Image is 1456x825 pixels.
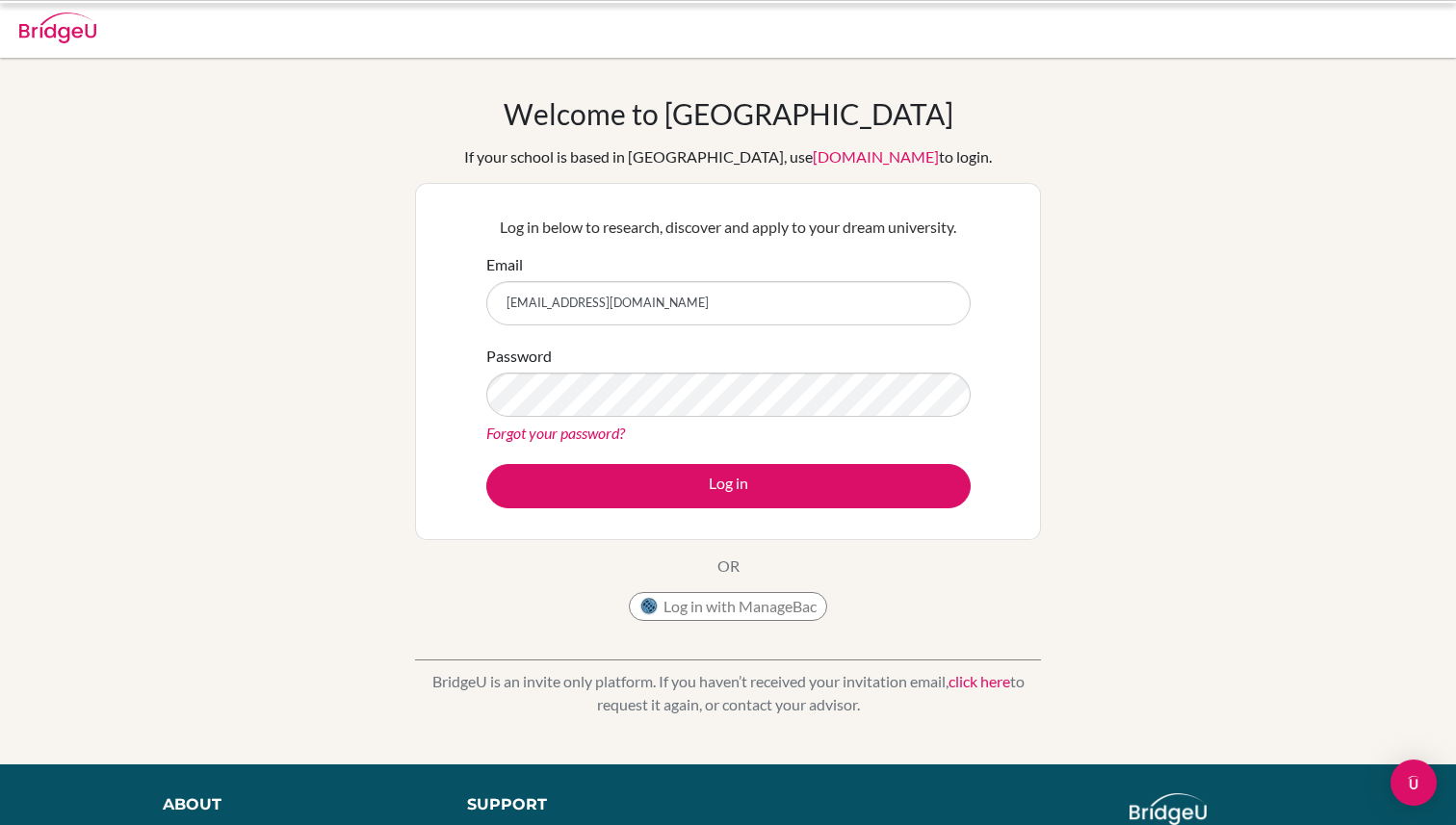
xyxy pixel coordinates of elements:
[486,253,523,276] label: Email
[486,216,971,239] p: Log in below to research, discover and apply to your dream university.
[813,147,939,166] a: [DOMAIN_NAME]
[163,793,424,816] div: About
[1130,793,1208,825] img: logo_white@2x-f4f0deed5e89b7ecb1c2cc34c3e3d731f90f0f143d5ea2071677605dd97b5244.png
[717,554,740,578] p: OR
[464,145,992,168] div: If your school is based in [GEOGRAPHIC_DATA], use to login.
[415,670,1041,716] p: BridgeU is an invite only platform. If you haven’t received your invitation email, to request it ...
[629,592,827,621] button: Log in with ManageBac
[486,464,971,508] button: Log in
[504,96,953,131] h1: Welcome to [GEOGRAPHIC_DATA]
[1391,760,1437,806] div: Open Intercom Messenger
[486,345,552,368] label: Password
[486,424,625,442] a: Forgot your password?
[467,793,708,816] div: Support
[19,13,96,43] img: Bridge-U
[949,672,1010,690] a: click here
